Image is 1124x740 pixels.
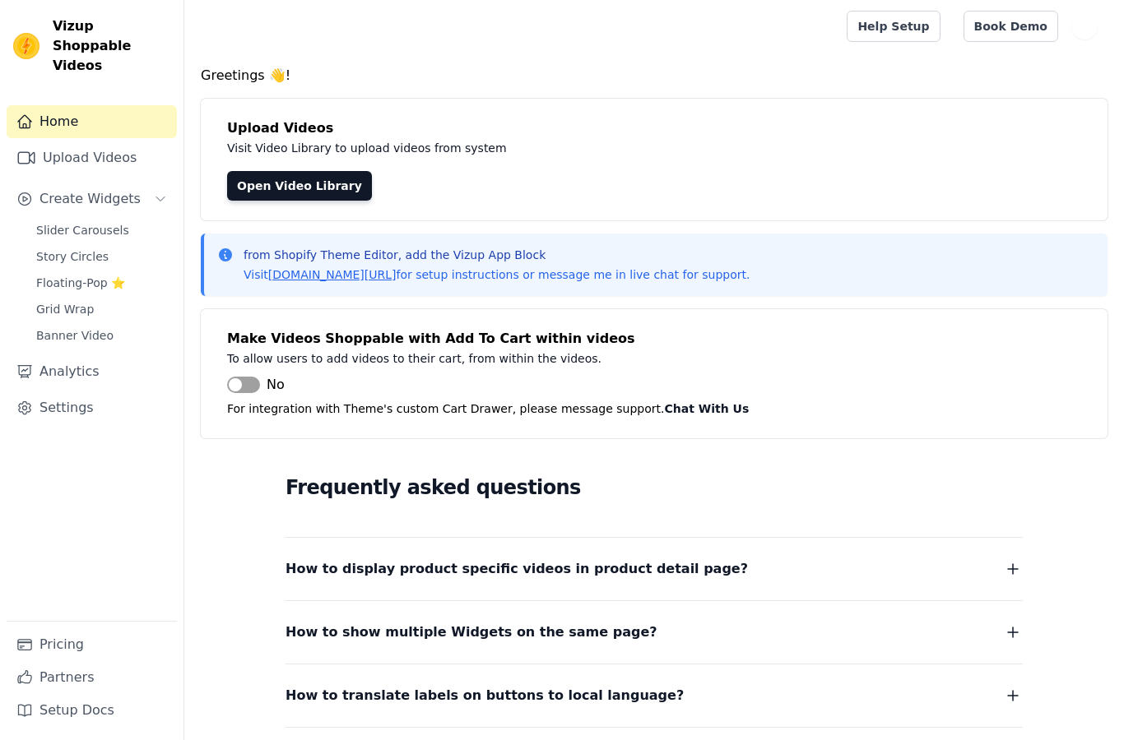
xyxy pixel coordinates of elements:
h4: Greetings 👋! [201,66,1108,86]
p: To allow users to add videos to their cart, from within the videos. [227,349,964,368]
h4: Upload Videos [227,118,1081,138]
p: Visit Video Library to upload videos from system [227,138,964,158]
a: Story Circles [26,245,177,268]
h4: Make Videos Shoppable with Add To Cart within videos [227,329,1081,349]
h2: Frequently asked questions [286,471,1023,504]
span: Grid Wrap [36,301,94,317]
button: How to show multiple Widgets on the same page? [286,621,1023,644]
span: Story Circles [36,248,109,265]
span: Banner Video [36,327,114,344]
img: Vizup [13,33,39,59]
button: How to display product specific videos in product detail page? [286,557,1023,580]
button: Create Widgets [7,183,177,215]
span: How to translate labels on buttons to local language? [286,684,684,707]
span: Create Widgets [39,189,141,209]
button: Chat With Us [665,399,750,419]
a: Slider Carousels [26,219,177,242]
span: No [267,375,285,395]
span: Slider Carousels [36,222,129,238]
a: Analytics [7,355,177,388]
a: Pricing [7,628,177,661]
button: No [227,375,285,395]
p: from Shopify Theme Editor, add the Vizup App Block [244,247,750,263]
a: Grid Wrap [26,298,177,321]
a: Settings [7,391,177,424]
a: Banner Video [26,324,177,347]
a: Setup Docs [7,694,177,727]
a: Partners [7,661,177,694]
span: Vizup Shoppable Videos [53,16,170,76]
span: Floating-Pop ⭐ [36,275,125,291]
a: [DOMAIN_NAME][URL] [268,268,397,281]
a: Upload Videos [7,141,177,174]
a: Help Setup [847,11,940,42]
button: How to translate labels on buttons to local language? [286,684,1023,707]
p: For integration with Theme's custom Cart Drawer, please message support. [227,399,1081,419]
a: Home [7,105,177,138]
p: Visit for setup instructions or message me in live chat for support. [244,266,750,283]
span: How to display product specific videos in product detail page? [286,557,748,580]
a: Book Demo [964,11,1058,42]
a: Open Video Library [227,171,372,201]
span: How to show multiple Widgets on the same page? [286,621,657,644]
a: Floating-Pop ⭐ [26,271,177,294]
